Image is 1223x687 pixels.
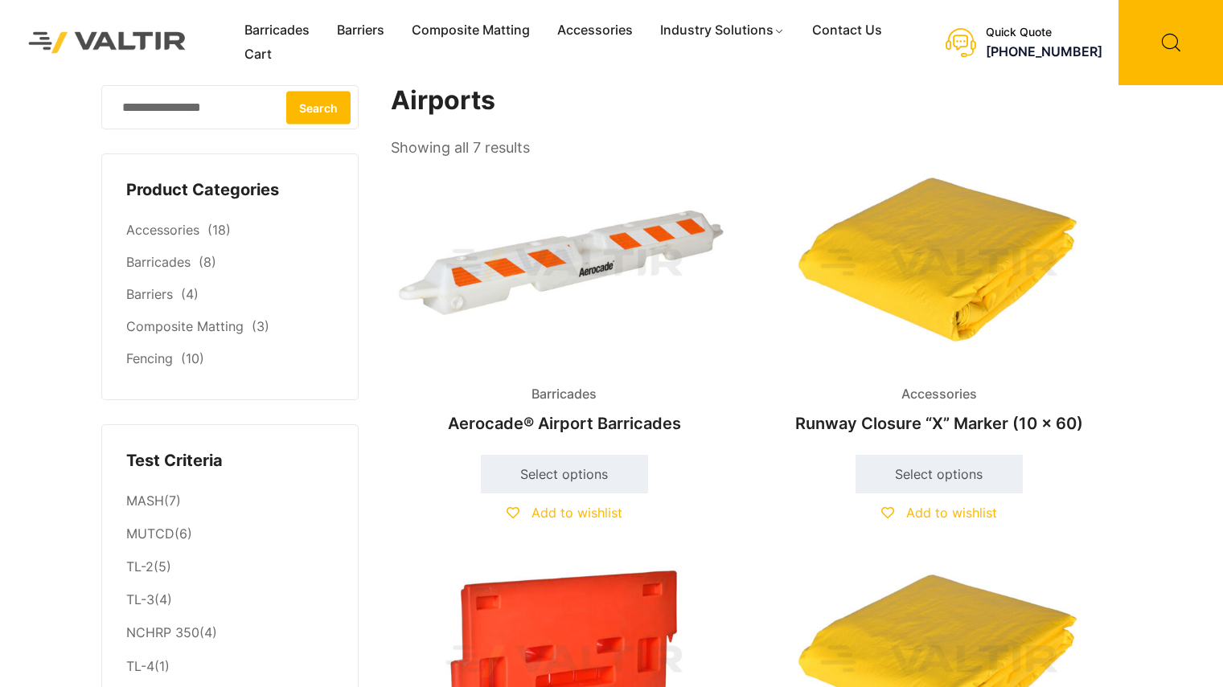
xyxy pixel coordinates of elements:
a: Fencing [126,350,173,366]
p: Showing all 7 results [391,134,530,162]
h4: Test Criteria [126,449,334,473]
span: (4) [181,286,199,302]
span: (10) [181,350,204,366]
a: Barricades [126,254,191,270]
a: [PHONE_NUMBER] [986,43,1102,59]
li: (4) [126,617,334,650]
a: BarricadesAerocade® Airport Barricades [391,161,738,441]
span: Accessories [889,382,989,407]
a: TL-3 [126,591,154,607]
span: Add to wishlist [531,505,622,521]
a: Barricades [231,18,323,43]
a: MUTCD [126,525,174,542]
a: TL-4 [126,658,154,674]
h4: Product Categories [126,178,334,202]
div: Quick Quote [986,26,1102,39]
span: (18) [207,222,231,238]
a: Contact Us [798,18,896,43]
span: (3) [252,318,269,334]
a: Accessories [126,222,199,238]
a: Industry Solutions [646,18,798,43]
a: Cart [231,43,285,67]
a: AccessoriesRunway Closure “X” Marker (10 x 60) [765,161,1113,441]
h2: Aerocade® Airport Barricades [391,406,738,441]
a: Barriers [323,18,398,43]
span: Add to wishlist [906,505,997,521]
a: Composite Matting [398,18,544,43]
a: Composite Matting [126,318,244,334]
a: NCHRP 350 [126,624,199,640]
button: Search [286,91,351,124]
a: Select options for “Aerocade® Airport Barricades” [481,455,648,493]
li: (5) [126,551,334,584]
li: (4) [126,584,334,617]
li: (7) [126,485,334,517]
li: (1) [126,650,334,683]
a: Add to wishlist [881,505,997,521]
h2: Runway Closure “X” Marker (10 x 60) [765,406,1113,441]
img: Valtir Rentals [12,15,203,69]
a: Select options for “Runway Closure “X” Marker (10 x 60)” [856,455,1023,493]
a: TL-2 [126,558,154,575]
a: MASH [126,493,164,509]
li: (6) [126,518,334,551]
span: Barricades [519,382,609,407]
h1: Airports [391,85,1114,117]
span: (8) [199,254,216,270]
a: Accessories [544,18,646,43]
a: Barriers [126,286,173,302]
a: Add to wishlist [507,505,622,521]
